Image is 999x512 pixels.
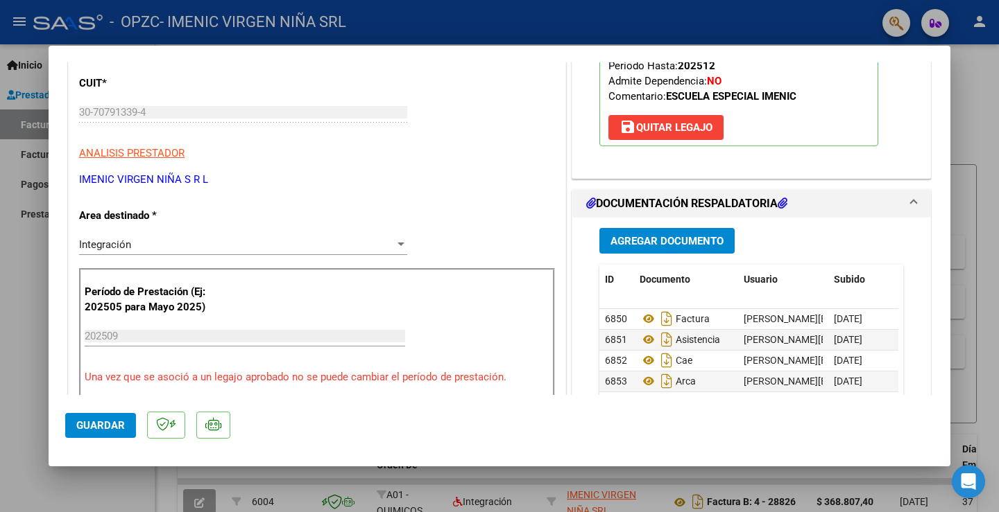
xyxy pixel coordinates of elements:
[79,76,222,91] p: CUIT
[834,313,862,324] span: [DATE]
[85,284,224,315] p: Período de Prestación (Ej: 202505 para Mayo 2025)
[79,147,185,159] span: ANALISIS PRESTADOR
[599,228,735,254] button: Agregar Documento
[640,355,692,366] span: Cae
[634,265,738,294] datatable-header-cell: Documento
[620,121,712,134] span: Quitar Legajo
[658,370,676,392] i: Descargar documento
[605,274,614,285] span: ID
[572,218,930,505] div: DOCUMENTACIÓN RESPALDATORIA
[572,190,930,218] mat-expansion-panel-header: DOCUMENTACIÓN RESPALDATORIA
[608,90,796,103] span: Comentario:
[678,60,715,72] strong: 202512
[658,349,676,371] i: Descargar documento
[65,413,136,438] button: Guardar
[640,334,720,345] span: Asistencia
[658,328,676,351] i: Descargar documento
[605,376,627,387] span: 6853
[707,75,721,87] strong: NO
[605,313,627,324] span: 6850
[76,419,125,432] span: Guardar
[608,14,796,103] span: CUIL: Nombre y Apellido: Período Desde: Período Hasta: Admite Dependencia:
[744,274,778,285] span: Usuario
[610,235,724,247] span: Agregar Documento
[599,265,634,294] datatable-header-cell: ID
[605,355,627,366] span: 6852
[666,90,796,103] strong: ESCUELA ESPECIAL IMENIC
[898,265,967,294] datatable-header-cell: Acción
[834,376,862,387] span: [DATE]
[738,265,828,294] datatable-header-cell: Usuario
[834,334,862,345] span: [DATE]
[640,313,710,324] span: Factura
[952,465,985,498] div: Open Intercom Messenger
[834,274,865,285] span: Subido
[608,115,724,140] button: Quitar Legajo
[605,334,627,345] span: 6851
[79,172,555,188] p: IMENIC VIRGEN NIÑA S R L
[79,238,131,251] span: Integración
[620,118,636,135] mat-icon: save
[658,308,676,330] i: Descargar documento
[85,369,549,385] p: Una vez que se asoció a un legajo aprobado no se puede cambiar el período de prestación.
[79,208,222,224] p: Area destinado *
[834,355,862,366] span: [DATE]
[586,195,787,212] h1: DOCUMENTACIÓN RESPALDATORIA
[640,376,696,387] span: Arca
[640,274,690,285] span: Documento
[828,265,898,294] datatable-header-cell: Subido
